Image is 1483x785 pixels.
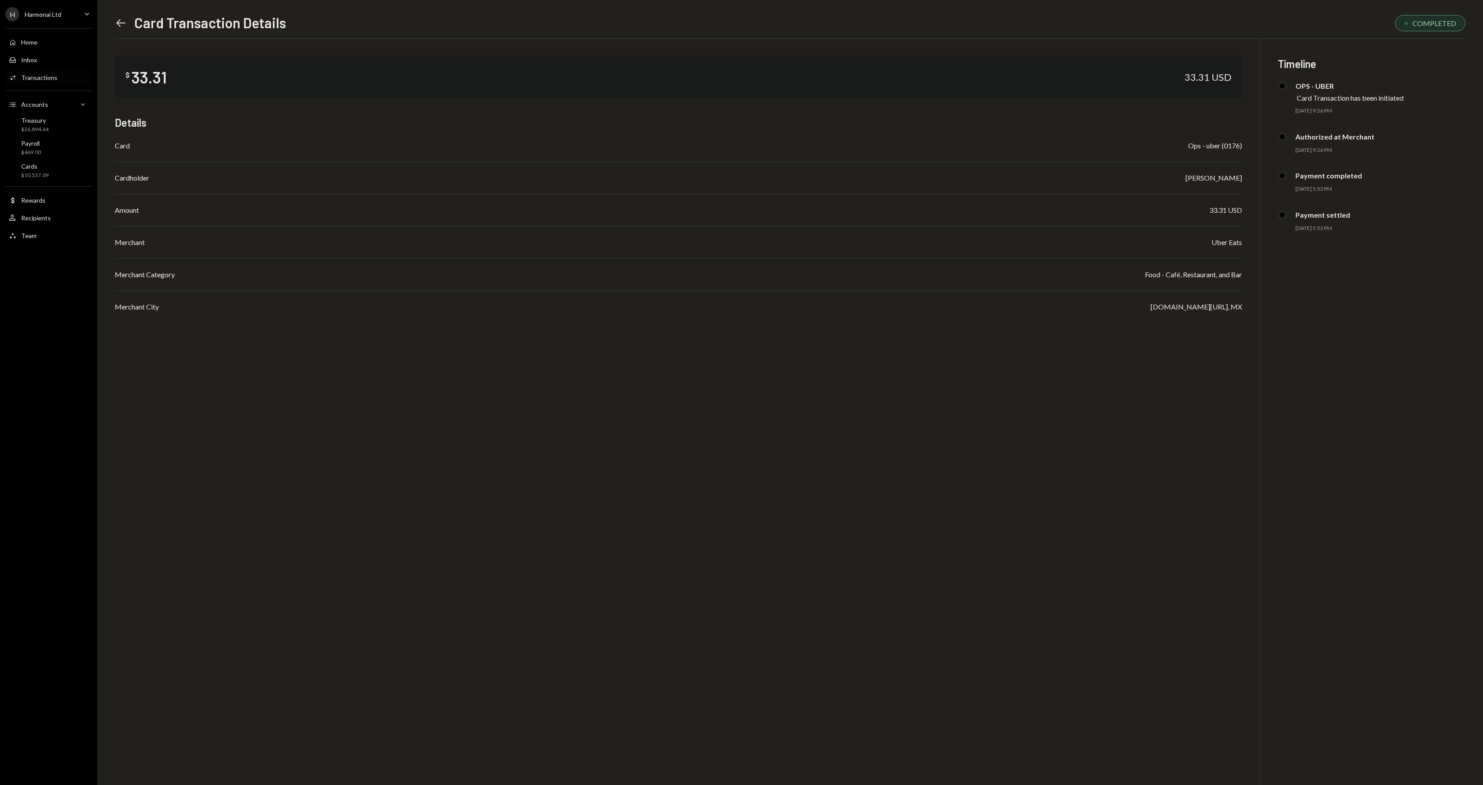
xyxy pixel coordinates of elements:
div: Card [115,140,130,151]
div: Harmonai Ltd [25,11,61,18]
div: Recipients [21,214,51,222]
div: Accounts [21,101,48,108]
a: Inbox [5,52,92,68]
div: [DATE] 9:26 PM [1295,107,1465,115]
div: Authorized at Merchant [1295,132,1374,141]
div: 33.31 [132,67,167,87]
div: H [5,7,19,21]
a: Rewards [5,192,92,208]
div: Cardholder [115,173,149,183]
div: Payment completed [1295,171,1362,180]
div: Payroll [21,140,41,147]
a: Home [5,34,92,50]
div: OPS - UBER [1295,82,1404,90]
div: COMPLETED [1412,19,1456,27]
div: 33.31 USD [1209,205,1242,215]
div: [DOMAIN_NAME][URL], MX [1151,302,1242,312]
div: [PERSON_NAME] [1186,173,1242,183]
div: [DATE] 9:26 PM [1295,147,1465,154]
div: Home [21,38,38,46]
div: Team [21,232,37,239]
div: Merchant Category [115,269,175,280]
a: Transactions [5,69,92,85]
div: Rewards [21,196,45,204]
a: Team [5,227,92,243]
div: [DATE] 5:53 PM [1295,185,1465,193]
a: Treasury$26,894.64 [5,114,92,135]
div: $ [125,71,130,79]
div: Merchant [115,237,145,248]
div: Uber Eats [1212,237,1242,248]
h3: Details [115,115,147,130]
div: Card Transaction has been initiated [1297,94,1404,102]
div: $26,894.64 [21,126,49,133]
div: Transactions [21,74,57,81]
div: $10,537.09 [21,172,49,179]
div: Food - Café, Restaurant, and Bar [1145,269,1242,280]
div: Cards [21,162,49,170]
a: Accounts [5,96,92,112]
div: $469.00 [21,149,41,156]
div: Amount [115,205,139,215]
a: Cards$10,537.09 [5,160,92,181]
div: Treasury [21,117,49,124]
a: Recipients [5,210,92,226]
div: Inbox [21,56,37,64]
div: 33.31 USD [1185,71,1231,83]
div: Merchant City [115,302,159,312]
div: Ops - uber (0176) [1188,140,1242,151]
div: [DATE] 5:53 PM [1295,225,1465,232]
div: Payment settled [1295,211,1350,219]
h3: Timeline [1278,57,1465,71]
h1: Card Transaction Details [134,14,286,31]
a: Payroll$469.00 [5,137,92,158]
